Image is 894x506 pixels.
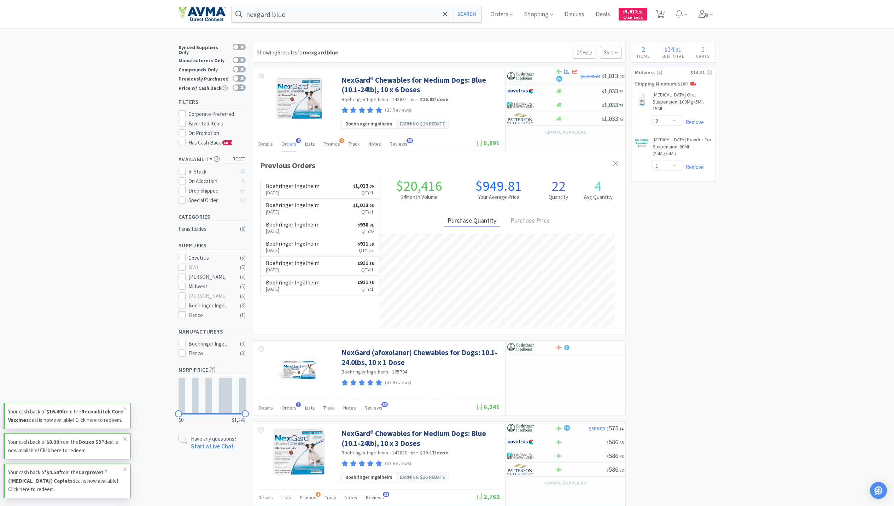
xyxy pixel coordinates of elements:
a: Discuss [562,11,587,18]
h6: Boehringer Ingelheim [266,241,320,246]
a: Remove [682,119,704,125]
span: · [390,449,391,456]
h6: Boehringer Ingelheim [266,280,320,285]
a: Deals [593,11,613,18]
span: . 88 [618,467,624,473]
p: (33 Reviews) [385,379,411,387]
p: Shipping Minimum: $200 [631,81,715,88]
span: 33 [407,138,413,143]
span: $ [353,184,355,189]
p: Your cash back of from the deal is now available! Click here to redeem. [8,407,123,424]
span: . 21 [638,10,643,14]
a: NexGard (afoxolaner) Chewables for Dogs: 10.1-24.0lbs, 10 x 1 Dose [341,348,498,367]
span: $ [602,103,604,108]
span: 938 [358,221,374,228]
h2: Avg Quantity [578,193,618,201]
h4: Carts [690,53,715,59]
span: . 06 [368,184,374,189]
h1: 4 [578,179,618,193]
div: Elanco [188,311,232,319]
a: Boehringer IngelheimEarning $26 rebate [341,472,449,482]
span: Orders [281,405,297,411]
span: Orders [281,141,297,147]
a: Start a Live Chat [191,442,234,450]
span: . 58 [368,261,374,266]
a: Remove [682,164,704,170]
span: $ [353,203,355,208]
a: NexGard® Chewables for Medium Dogs: Blue (10.1-24lb), 10 x 3 Doses [341,429,498,448]
span: $0 [179,416,183,424]
div: On Allocation [188,177,235,186]
button: Search [452,6,481,22]
span: . 73 [618,117,624,122]
span: $ [358,223,360,228]
h2: Your Average Price [459,193,538,201]
span: Details [258,405,273,411]
span: $ [602,89,604,94]
span: Sort [600,47,622,59]
div: Midwest [188,282,232,291]
img: c0c568e84bb44fe2bb23163ad8f760c5_204419.jpeg [273,429,325,475]
div: Showing 6 results [257,48,338,57]
h5: Suppliers [179,241,246,249]
span: 6,241 [476,403,500,411]
img: f5e969b455434c6296c6d81ef179fa71_3.png [507,464,534,475]
span: Lists [305,405,315,411]
span: . 73 [618,89,624,94]
span: Promos [323,141,340,147]
input: Search by item, sku, manufacturer, ingredient, size... [232,6,482,22]
a: Boehringer Ingelheim[DATE]$938.01Qty:6 [261,218,379,237]
span: 142831 [392,96,408,102]
span: 8,091 [476,139,500,147]
div: Compounds Only [179,66,229,72]
a: Boehringer Ingelheim[DATE]$1,013.06Qty:1 [261,199,379,218]
h2: Quantity [538,193,578,201]
span: $ [602,74,604,79]
a: Boehringer Ingelheim [341,449,388,456]
span: % [566,426,569,430]
div: ( 6 ) [240,225,246,233]
span: 2 [296,402,301,407]
h6: Boehringer Ingelheim [266,202,320,208]
div: Price w/ Cash Back [179,84,229,90]
div: Covetrus [188,254,232,262]
strong: $16.40 [46,408,62,415]
h1: $20,416 [379,179,459,193]
span: 6 [296,138,301,143]
span: Details [258,494,273,501]
div: ( 5 ) [240,273,246,281]
p: (33 Reviews) [385,107,411,114]
p: [DATE] [266,189,320,196]
h5: Manufacturers [179,328,246,336]
div: Manufacturers Only [179,57,229,63]
p: Qty: 1 [353,189,374,196]
a: Boehringer Ingelheim [341,369,388,375]
span: Details [258,141,273,147]
div: Drop Shipped [188,187,235,195]
a: NexGard® Chewables for Medium Dogs: Blue (10.1-24lb), 10 x 6 Doses [341,75,498,95]
img: 4dd14cff54a648ac9e977f0c5da9bc2e_5.png [507,451,534,461]
span: 91 [676,46,681,53]
p: [DATE] [266,208,320,216]
div: Purchase Price [507,216,553,226]
div: On Promotion [188,129,246,137]
p: [DATE] [266,285,320,293]
p: Qty: 1 [358,266,374,273]
span: CB [223,141,230,145]
div: ( 3 ) [240,301,246,310]
span: · [408,96,410,102]
div: ( 3 ) [240,340,246,348]
img: 730db3968b864e76bcafd0174db25112_22.png [507,342,534,353]
img: 77fca1acd8b6420a9015268ca798ef17_1.png [507,86,534,96]
span: 2,762 [476,493,500,501]
p: Your cash back of from the deal is now available! Click here to redeem. [8,468,123,494]
span: Boehringer Ingelheim [345,120,392,128]
div: Open Intercom Messenger [870,482,887,499]
span: Lists [305,141,315,147]
span: 1 [701,45,705,53]
span: 1,033 [602,114,624,123]
img: 8c27ea282a8d43c58586a96963f4d96e_204187.jpeg [276,75,322,121]
a: Boehringer Ingelheim[DATE]$1,013.06Qty:1 [261,179,379,199]
p: Have any questions? [191,435,236,442]
span: 165704 [392,369,408,375]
